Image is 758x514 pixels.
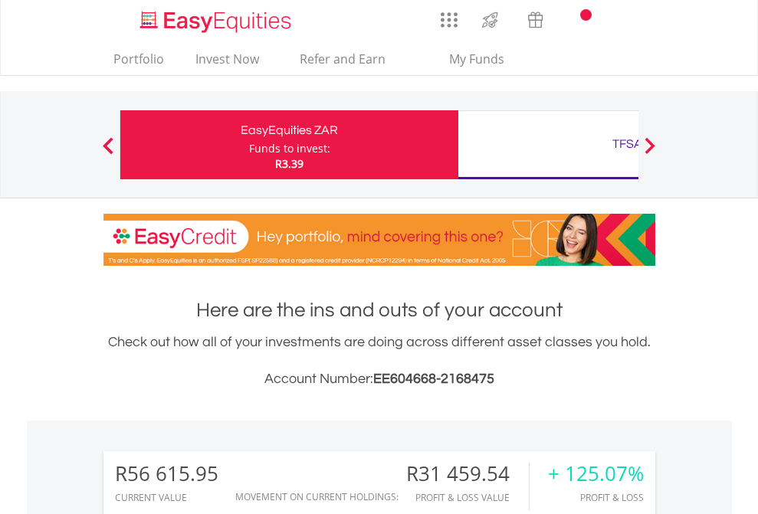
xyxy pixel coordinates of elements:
div: R56 615.95 [115,463,218,485]
a: Portfolio [107,51,170,75]
div: Movement on Current Holdings: [235,492,399,502]
span: EE604668-2168475 [373,372,494,386]
h3: Account Number: [103,368,655,390]
a: Notifications [558,4,597,34]
img: EasyCredit Promotion Banner [103,214,655,266]
button: Next [635,145,665,160]
img: EasyEquities_Logo.png [137,9,297,34]
a: Vouchers [513,4,558,32]
span: My Funds [427,49,527,69]
img: thrive-v2.svg [477,8,503,32]
span: Refer and Earn [300,51,386,67]
a: Invest Now [189,51,265,75]
div: + 125.07% [548,463,644,485]
span: R3.39 [275,156,304,171]
div: Profit & Loss Value [406,493,529,503]
div: CURRENT VALUE [115,493,218,503]
div: Profit & Loss [548,493,644,503]
div: R31 459.54 [406,463,529,485]
div: Check out how all of your investments are doing across different asset classes you hold. [103,332,655,390]
button: Previous [93,145,123,160]
img: vouchers-v2.svg [523,8,548,32]
a: AppsGrid [431,4,468,28]
a: Refer and Earn [284,51,402,75]
a: Home page [134,4,297,34]
div: EasyEquities ZAR [130,119,449,141]
a: My Profile [636,4,675,38]
div: Funds to invest: [249,141,330,156]
h1: Here are the ins and outs of your account [103,296,655,324]
a: FAQ's and Support [597,4,636,34]
img: grid-menu-icon.svg [441,11,458,28]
